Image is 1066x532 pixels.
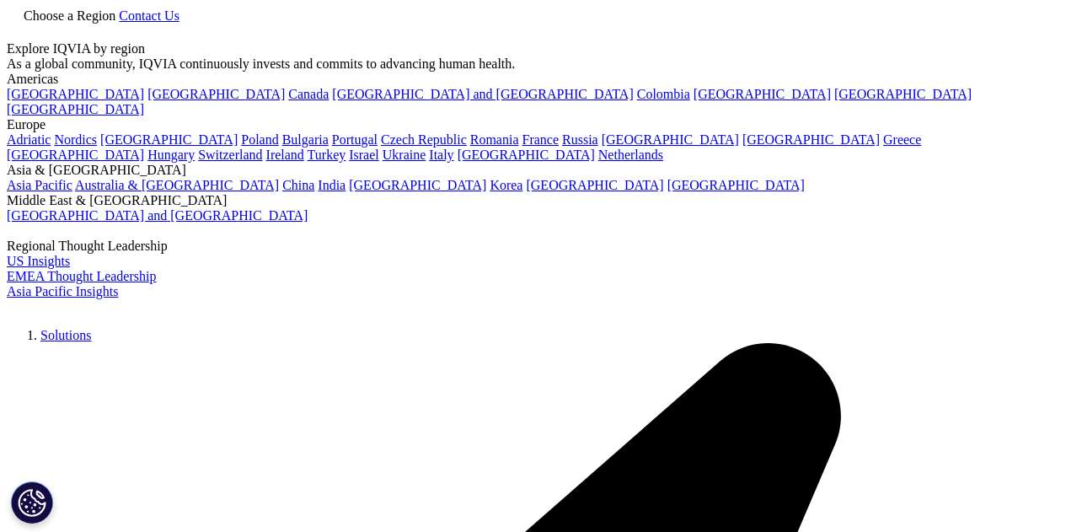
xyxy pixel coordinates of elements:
[883,132,921,147] a: Greece
[7,254,70,268] a: US Insights
[282,178,314,192] a: China
[147,148,195,162] a: Hungary
[637,87,690,101] a: Colombia
[526,178,663,192] a: [GEOGRAPHIC_DATA]
[7,72,1059,87] div: Americas
[147,87,285,101] a: [GEOGRAPHIC_DATA]
[7,284,118,298] a: Asia Pacific Insights
[7,148,144,162] a: [GEOGRAPHIC_DATA]
[7,117,1059,132] div: Europe
[602,132,739,147] a: [GEOGRAPHIC_DATA]
[598,148,663,162] a: Netherlands
[54,132,97,147] a: Nordics
[381,132,467,147] a: Czech Republic
[7,208,308,223] a: [GEOGRAPHIC_DATA] and [GEOGRAPHIC_DATA]
[742,132,880,147] a: [GEOGRAPHIC_DATA]
[282,132,329,147] a: Bulgaria
[100,132,238,147] a: [GEOGRAPHIC_DATA]
[522,132,560,147] a: France
[288,87,329,101] a: Canada
[562,132,598,147] a: Russia
[383,148,426,162] a: Ukraine
[75,178,279,192] a: Australia & [GEOGRAPHIC_DATA]
[198,148,262,162] a: Switzerland
[7,132,51,147] a: Adriatic
[40,328,91,342] a: Solutions
[119,8,179,23] a: Contact Us
[834,87,972,101] a: [GEOGRAPHIC_DATA]
[332,87,633,101] a: [GEOGRAPHIC_DATA] and [GEOGRAPHIC_DATA]
[7,239,1059,254] div: Regional Thought Leadership
[667,178,805,192] a: [GEOGRAPHIC_DATA]
[458,148,595,162] a: [GEOGRAPHIC_DATA]
[7,269,156,283] a: EMEA Thought Leadership
[332,132,378,147] a: Portugal
[349,148,379,162] a: Israel
[694,87,831,101] a: [GEOGRAPHIC_DATA]
[11,481,53,524] button: Cookies Settings
[318,178,346,192] a: India
[24,8,115,23] span: Choose a Region
[7,178,72,192] a: Asia Pacific
[470,132,519,147] a: Romania
[7,87,144,101] a: [GEOGRAPHIC_DATA]
[349,178,486,192] a: [GEOGRAPHIC_DATA]
[429,148,453,162] a: Italy
[7,163,1059,178] div: Asia & [GEOGRAPHIC_DATA]
[7,193,1059,208] div: Middle East & [GEOGRAPHIC_DATA]
[7,102,144,116] a: [GEOGRAPHIC_DATA]
[7,56,1059,72] div: As a global community, IQVIA continuously invests and commits to advancing human health.
[241,132,278,147] a: Poland
[7,41,1059,56] div: Explore IQVIA by region
[266,148,304,162] a: Ireland
[308,148,346,162] a: Turkey
[490,178,522,192] a: Korea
